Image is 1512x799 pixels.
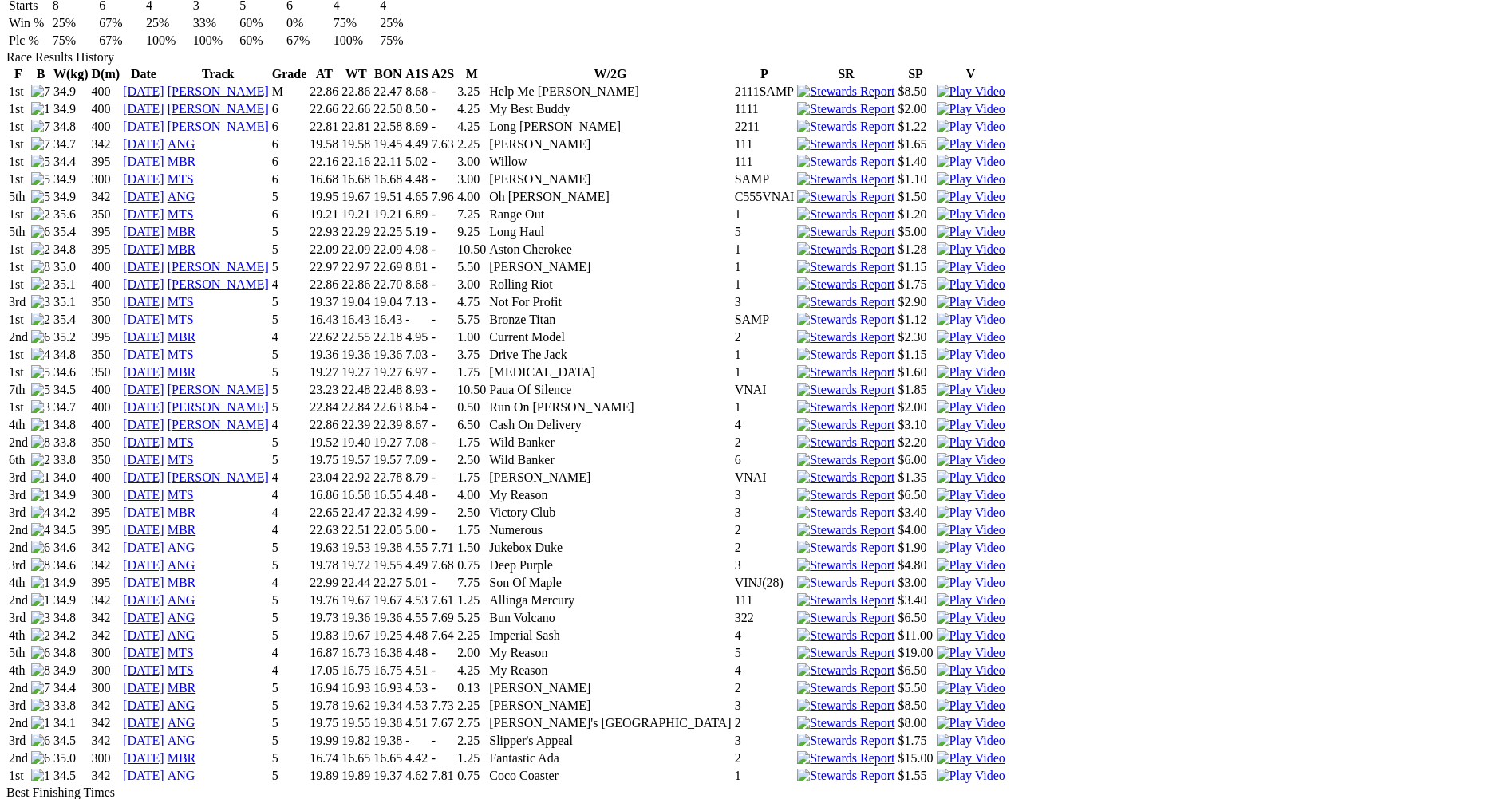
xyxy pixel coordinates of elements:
[168,348,194,361] a: MTS
[937,313,1005,327] img: Play Video
[937,348,1005,361] a: View replay
[168,506,196,519] a: MBR
[797,400,894,415] img: Stewards Report
[797,628,894,643] img: Stewards Report
[898,66,934,82] th: SP
[937,85,1005,98] a: View replay
[937,751,1005,766] img: Play Video
[797,663,894,678] img: Stewards Report
[937,137,1005,152] img: Play Video
[31,593,50,608] img: 1
[123,470,164,484] a: [DATE]
[797,260,894,274] img: Stewards Report
[937,330,1005,344] img: Play Video
[123,418,164,431] a: [DATE]
[456,84,487,100] td: 3.25
[123,435,164,449] a: [DATE]
[123,576,164,589] a: [DATE]
[123,506,164,519] a: [DATE]
[98,33,144,49] td: 67%
[31,435,50,450] img: 8
[456,66,487,82] th: M
[31,172,50,187] img: 5
[123,541,164,554] a: [DATE]
[937,225,1005,238] a: View replay
[431,66,455,82] th: A2S
[937,85,1005,99] img: Play Video
[52,15,97,31] td: 25%
[31,576,50,590] img: 1
[286,15,331,31] td: 0%
[31,190,50,204] img: 5
[937,611,1005,625] img: Play Video
[937,137,1005,151] a: View replay
[123,558,164,572] a: [DATE]
[123,242,164,256] a: [DATE]
[898,84,934,100] td: $8.50
[937,488,1005,502] a: View replay
[937,155,1005,169] img: Play Video
[168,716,195,730] a: ANG
[168,120,269,133] a: [PERSON_NAME]
[168,330,196,344] a: MBR
[91,84,121,100] td: 400
[123,628,164,642] a: [DATE]
[123,716,164,730] a: [DATE]
[31,400,50,415] img: 3
[123,400,164,414] a: [DATE]
[797,593,894,608] img: Stewards Report
[145,33,191,49] td: 100%
[168,681,196,695] a: MBR
[271,84,308,100] td: M
[373,66,403,82] th: BON
[937,470,1005,485] img: Play Video
[123,348,164,361] a: [DATE]
[31,120,50,134] img: 7
[937,734,1005,748] img: Play Video
[30,66,51,82] th: B
[8,84,29,100] td: 1st
[937,541,1005,554] a: View replay
[123,102,164,116] a: [DATE]
[937,716,1005,730] a: View replay
[797,716,894,730] img: Stewards Report
[168,558,195,572] a: ANG
[123,172,164,186] a: [DATE]
[937,734,1005,747] a: View replay
[168,593,195,607] a: ANG
[168,488,194,502] a: MTS
[937,295,1005,309] a: View replay
[797,242,894,257] img: Stewards Report
[937,260,1005,274] img: Play Video
[937,172,1005,186] a: View replay
[797,506,894,520] img: Stewards Report
[31,681,50,695] img: 7
[379,15,424,31] td: 25%
[797,330,894,344] img: Stewards Report
[31,558,50,573] img: 8
[123,207,164,221] a: [DATE]
[937,470,1005,484] a: View replay
[168,734,195,747] a: ANG
[937,681,1005,695] img: Play Video
[31,470,50,485] img: 1
[192,33,238,49] td: 100%
[937,418,1005,432] img: Play Video
[239,15,284,31] td: 60%
[937,769,1005,783] img: Play Video
[123,611,164,624] a: [DATE]
[379,33,424,49] td: 75%
[31,523,50,537] img: 4
[123,225,164,238] a: [DATE]
[797,120,894,134] img: Stewards Report
[797,207,894,222] img: Stewards Report
[797,646,894,660] img: Stewards Report
[168,260,269,274] a: [PERSON_NAME]
[937,576,1005,590] img: Play Video
[405,66,428,82] th: A1S
[937,348,1005,362] img: Play Video
[797,453,894,467] img: Stewards Report
[123,663,164,677] a: [DATE]
[167,66,270,82] th: Track
[168,102,269,116] a: [PERSON_NAME]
